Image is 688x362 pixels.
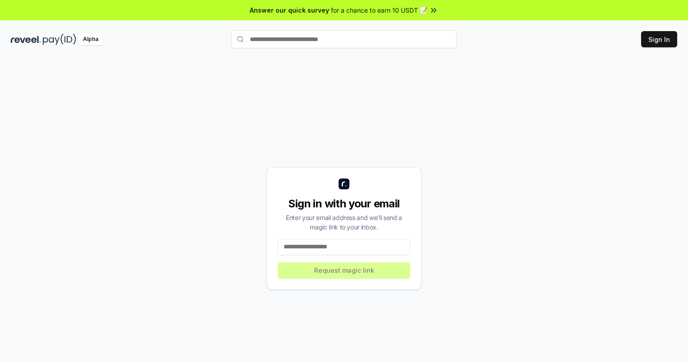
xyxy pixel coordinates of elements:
div: Enter your email address and we’ll send a magic link to your inbox. [278,213,410,232]
div: Alpha [78,34,103,45]
span: for a chance to earn 10 USDT 📝 [331,5,427,15]
span: Answer our quick survey [250,5,329,15]
img: pay_id [43,34,76,45]
img: logo_small [339,179,349,189]
img: reveel_dark [11,34,41,45]
button: Sign In [641,31,677,47]
div: Sign in with your email [278,197,410,211]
